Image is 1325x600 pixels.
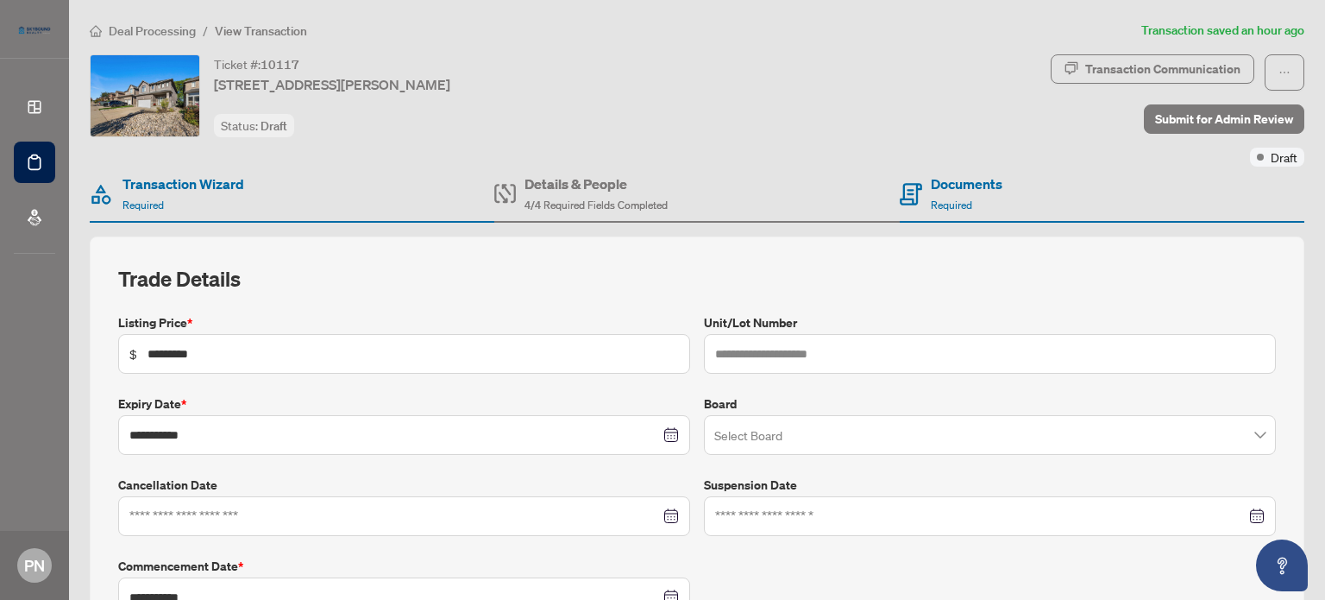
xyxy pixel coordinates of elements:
button: Open asap [1256,540,1308,591]
div: Transaction Communication [1085,55,1240,83]
span: Required [122,199,164,212]
span: Required [931,199,972,212]
li: / [203,21,208,41]
span: 10117 [261,57,299,73]
label: Commencement Date [118,557,690,576]
img: logo [14,22,55,39]
label: Suspension Date [704,476,1276,495]
span: Draft [1271,148,1297,167]
button: Submit for Admin Review [1144,104,1304,134]
span: $ [129,344,137,363]
label: Unit/Lot Number [704,313,1276,332]
button: Transaction Communication [1051,54,1254,84]
span: [STREET_ADDRESS][PERSON_NAME] [214,74,450,95]
span: Submit for Admin Review [1155,105,1293,133]
div: Status: [214,114,294,137]
h4: Details & People [524,174,668,194]
span: ellipsis [1278,66,1290,79]
label: Cancellation Date [118,476,690,495]
img: IMG-X12439372_1.jpg [91,55,199,136]
h2: Trade Details [118,265,1276,293]
span: View Transaction [215,23,307,39]
span: Draft [261,118,287,134]
span: home [90,25,102,37]
article: Transaction saved an hour ago [1141,21,1304,41]
label: Listing Price [118,313,690,332]
span: PN [24,553,45,578]
span: Deal Processing [109,23,196,39]
label: Board [704,395,1276,414]
div: Ticket #: [214,54,299,74]
h4: Transaction Wizard [122,174,244,194]
span: 4/4 Required Fields Completed [524,199,668,212]
label: Expiry Date [118,395,690,414]
h4: Documents [931,174,1002,194]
